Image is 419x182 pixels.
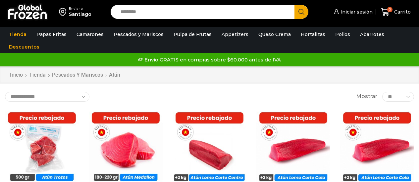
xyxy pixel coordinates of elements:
span: Mostrar [356,93,377,100]
span: Carrito [393,9,411,15]
a: Pescados y Mariscos [52,71,103,79]
a: Pulpa de Frutas [170,28,215,41]
a: Appetizers [218,28,252,41]
select: Pedido de la tienda [5,92,89,102]
a: Abarrotes [357,28,388,41]
a: Pollos [332,28,353,41]
a: Tienda [6,28,30,41]
div: Santiago [69,11,91,18]
div: Enviar a [69,6,91,11]
button: Search button [294,5,308,19]
a: Tienda [29,71,46,79]
a: Inicio [10,71,23,79]
a: Papas Fritas [33,28,70,41]
a: Iniciar sesión [332,5,373,18]
a: Hortalizas [297,28,329,41]
a: Camarones [73,28,107,41]
span: Iniciar sesión [339,9,373,15]
a: Queso Crema [255,28,294,41]
img: address-field-icon.svg [59,6,69,18]
a: Pescados y Mariscos [110,28,167,41]
span: 0 [387,7,393,12]
a: Descuentos [6,41,43,53]
nav: Breadcrumb [10,71,120,79]
a: 0 Carrito [379,4,412,20]
h1: Atún [109,72,120,78]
